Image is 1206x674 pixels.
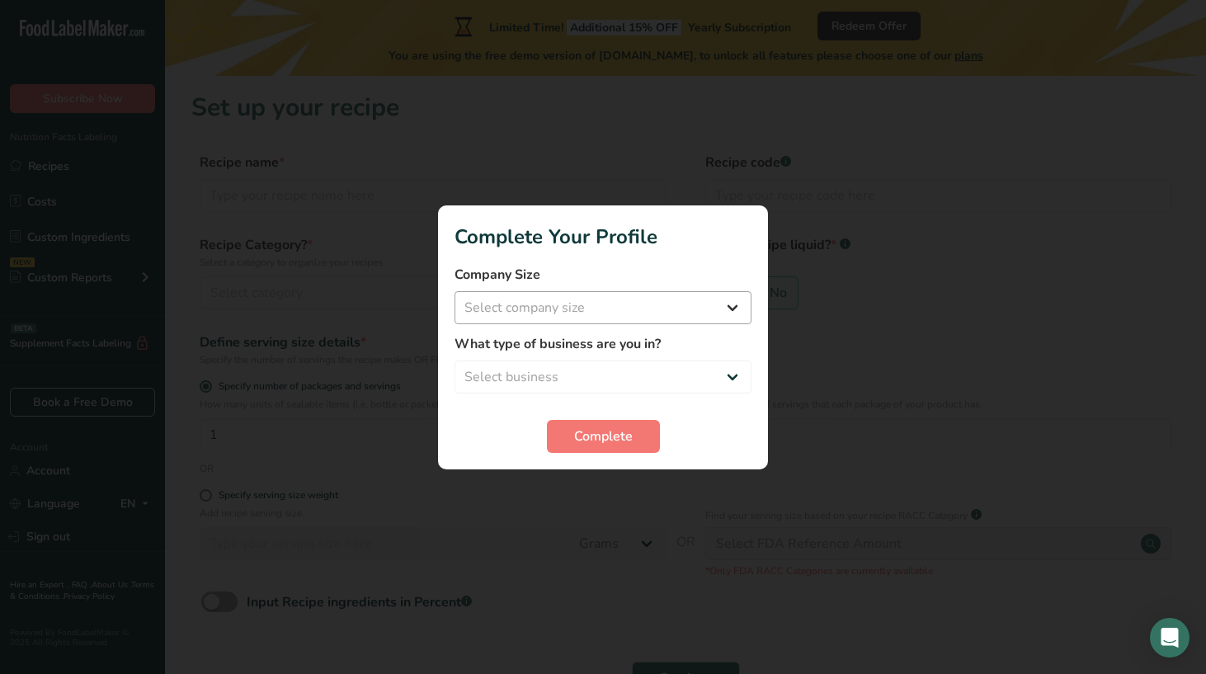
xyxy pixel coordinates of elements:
[455,222,751,252] h1: Complete Your Profile
[455,265,751,285] label: Company Size
[1150,618,1190,658] div: Open Intercom Messenger
[455,334,751,354] label: What type of business are you in?
[574,427,633,446] span: Complete
[547,420,660,453] button: Complete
